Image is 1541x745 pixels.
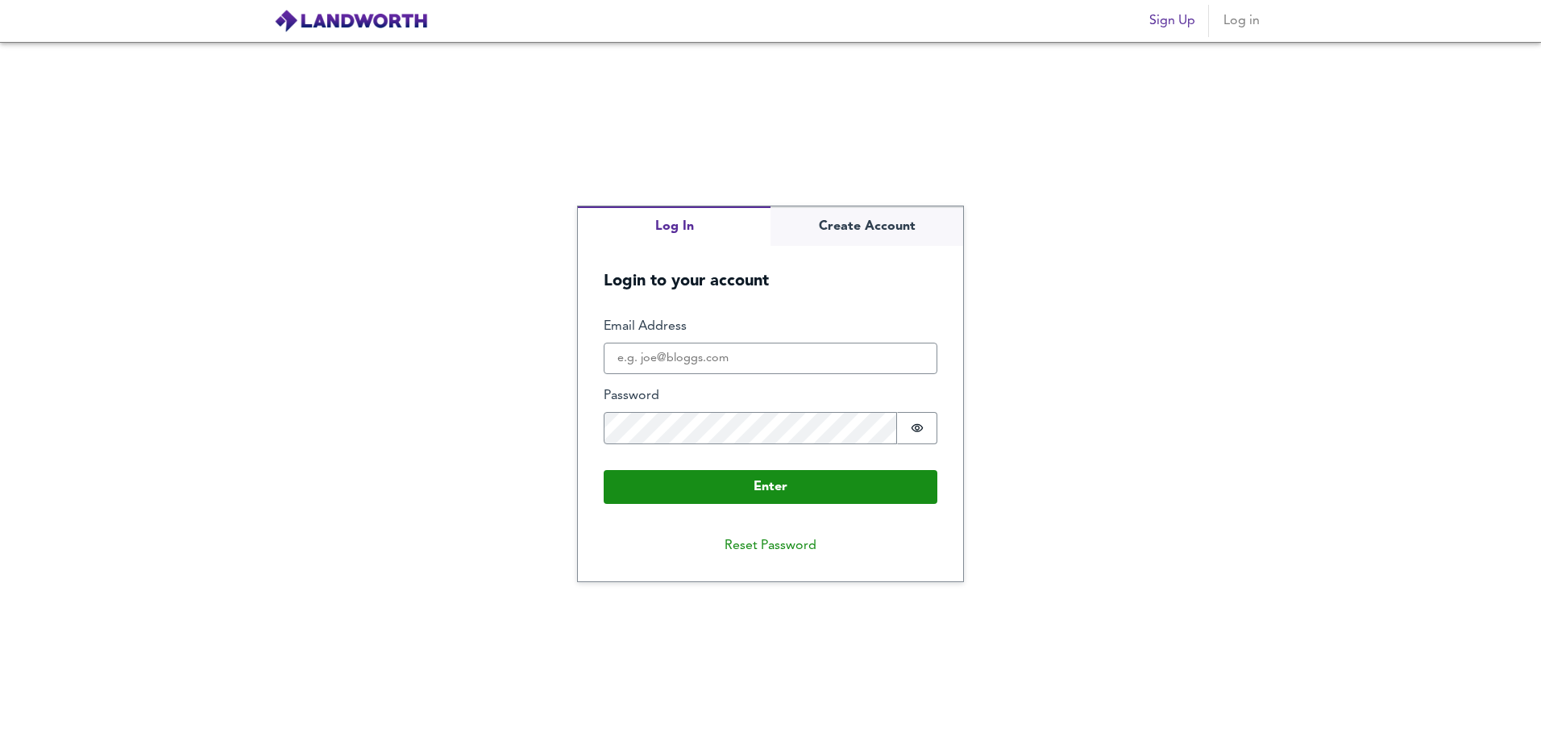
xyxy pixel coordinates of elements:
button: Sign Up [1143,5,1202,37]
button: Create Account [770,206,963,246]
span: Log in [1222,10,1261,32]
span: Sign Up [1149,10,1195,32]
label: Email Address [604,318,937,336]
input: e.g. joe@bloggs.com [604,343,937,375]
h5: Login to your account [578,246,963,292]
img: logo [274,9,428,33]
button: Log In [578,206,770,246]
label: Password [604,387,937,406]
button: Log in [1215,5,1267,37]
button: Enter [604,470,937,504]
button: Show password [897,412,937,444]
button: Reset Password [712,530,829,562]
